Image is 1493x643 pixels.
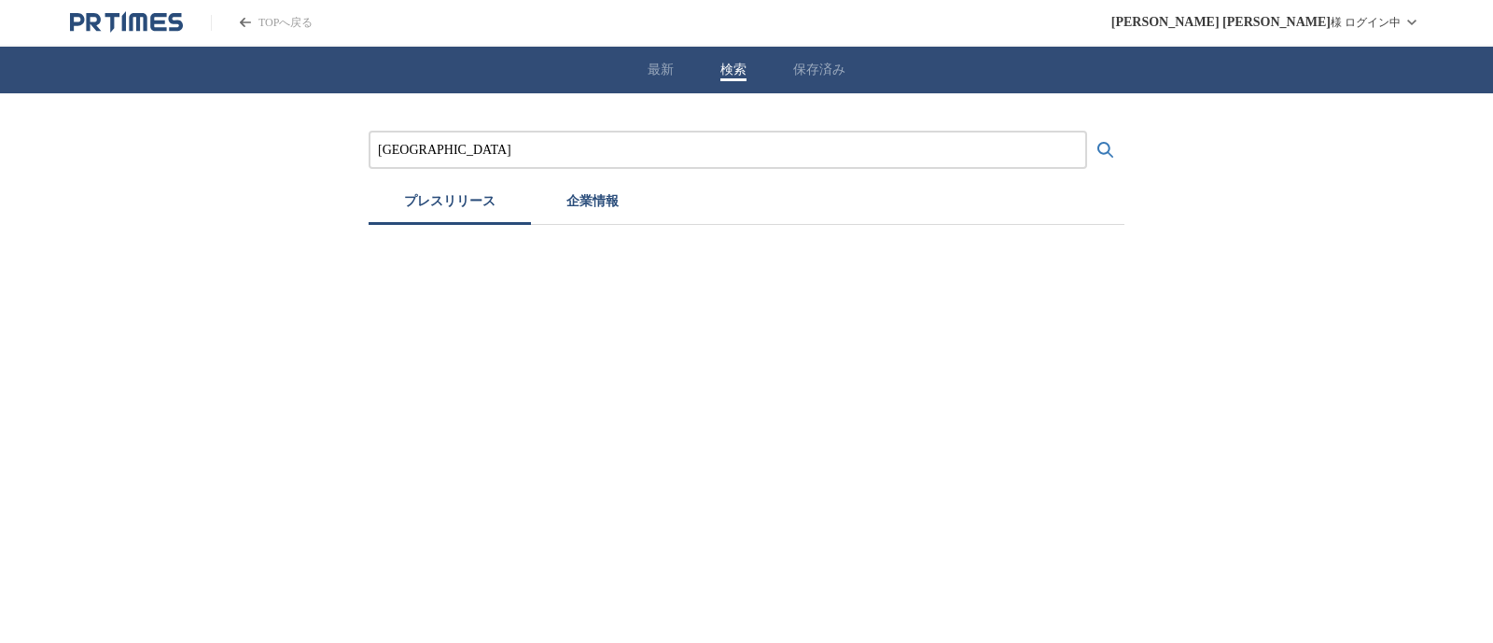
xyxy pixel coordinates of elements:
[531,184,654,225] button: 企業情報
[369,184,531,225] button: プレスリリース
[1111,15,1331,30] span: [PERSON_NAME] [PERSON_NAME]
[211,15,313,31] a: PR TIMESのトップページはこちら
[378,140,1078,161] input: プレスリリースおよび企業を検索する
[648,62,674,78] button: 最新
[1087,132,1124,169] button: 検索する
[720,62,746,78] button: 検索
[793,62,845,78] button: 保存済み
[70,11,183,34] a: PR TIMESのトップページはこちら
